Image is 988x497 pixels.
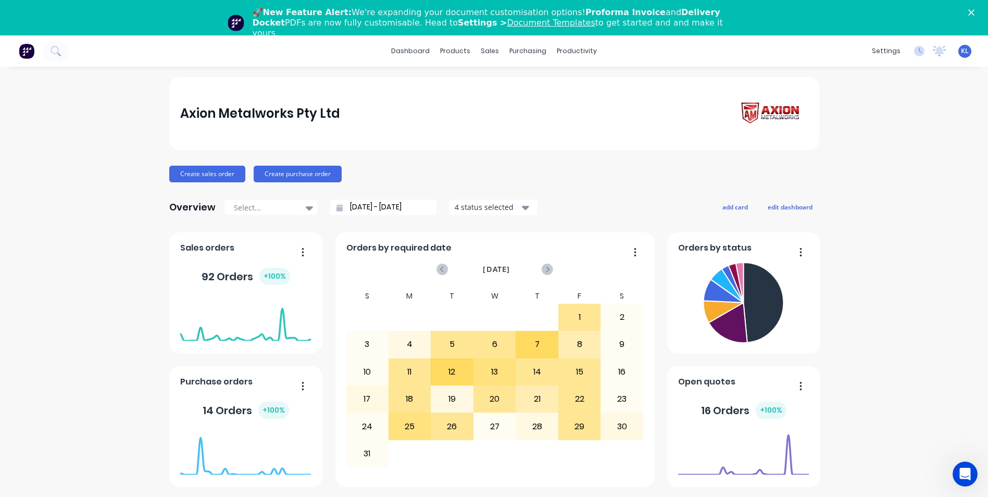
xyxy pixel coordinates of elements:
b: New Feature Alert: [263,7,352,17]
button: edit dashboard [761,200,819,214]
div: 28 [516,413,558,439]
span: [DATE] [483,264,510,275]
span: Orders by required date [346,242,452,254]
button: add card [716,200,755,214]
b: Delivery Docket [253,7,720,28]
span: Purchase orders [180,376,253,388]
div: S [346,289,389,304]
img: Factory [19,43,34,59]
b: Settings > [458,18,595,28]
div: 5 [431,331,473,357]
div: productivity [552,43,602,59]
div: + 100 % [259,268,290,285]
div: sales [476,43,504,59]
div: 18 [389,386,431,412]
div: 16 [601,359,643,385]
div: 6 [474,331,516,357]
div: 11 [389,359,431,385]
div: Axion Metalworks Pty Ltd [180,103,340,124]
span: Sales orders [180,242,234,254]
div: S [601,289,643,304]
div: 22 [559,386,601,412]
span: KL [961,46,969,56]
div: F [558,289,601,304]
div: 26 [431,413,473,439]
div: 4 status selected [455,202,520,213]
span: Orders by status [678,242,752,254]
div: 25 [389,413,431,439]
div: 14 Orders [203,402,289,419]
div: 92 Orders [202,268,290,285]
div: 10 [346,359,388,385]
iframe: Intercom live chat [953,462,978,487]
div: + 100 % [258,402,289,419]
div: 3 [346,331,388,357]
div: M [389,289,431,304]
div: 🚀 We're expanding your document customisation options! and PDFs are now fully customisable. Head ... [253,7,744,39]
div: 8 [559,331,601,357]
div: 29 [559,413,601,439]
div: Overview [169,197,216,218]
div: 1 [559,304,601,330]
div: W [473,289,516,304]
span: Open quotes [678,376,735,388]
a: dashboard [386,43,435,59]
div: 12 [431,359,473,385]
div: purchasing [504,43,552,59]
div: 19 [431,386,473,412]
div: 23 [601,386,643,412]
button: 4 status selected [449,200,537,215]
button: Create sales order [169,166,245,182]
div: 20 [474,386,516,412]
div: 31 [346,441,388,467]
div: 24 [346,413,388,439]
img: Axion Metalworks Pty Ltd [735,99,808,129]
div: + 100 % [756,402,786,419]
button: Create purchase order [254,166,342,182]
div: 15 [559,359,601,385]
div: products [435,43,476,59]
div: 21 [516,386,558,412]
div: 2 [601,304,643,330]
div: 13 [474,359,516,385]
div: T [431,289,473,304]
div: Close [968,9,979,16]
img: Profile image for Team [228,15,244,31]
div: 14 [516,359,558,385]
div: 4 [389,331,431,357]
b: Proforma Invoice [585,7,666,17]
div: T [516,289,558,304]
div: 17 [346,386,388,412]
a: Document Templates [507,18,595,28]
div: 27 [474,413,516,439]
div: settings [867,43,906,59]
div: 16 Orders [701,402,786,419]
div: 7 [516,331,558,357]
div: 30 [601,413,643,439]
div: 9 [601,331,643,357]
